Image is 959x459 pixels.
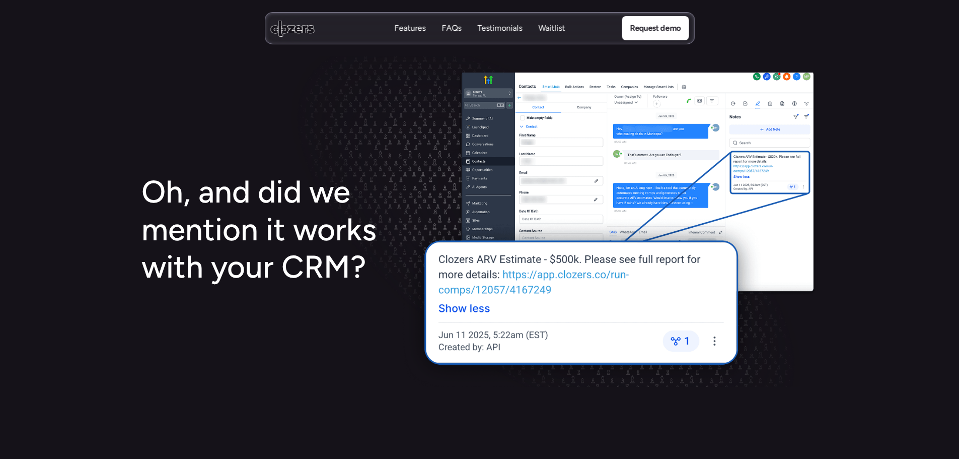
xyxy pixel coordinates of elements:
[394,23,425,34] p: Features
[441,23,461,34] p: FAQs
[477,34,522,45] p: Testimonials
[622,16,689,40] a: Request demo
[141,173,383,286] h1: Oh, and did we mention it works with your CRM?
[477,23,522,34] p: Testimonials
[394,23,425,34] a: FeaturesFeatures
[394,34,425,45] p: Features
[441,23,461,34] a: FAQsFAQs
[630,22,681,35] p: Request demo
[477,23,522,34] a: TestimonialsTestimonials
[441,34,461,45] p: FAQs
[538,23,565,34] p: Waitlist
[538,23,565,34] a: WaitlistWaitlist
